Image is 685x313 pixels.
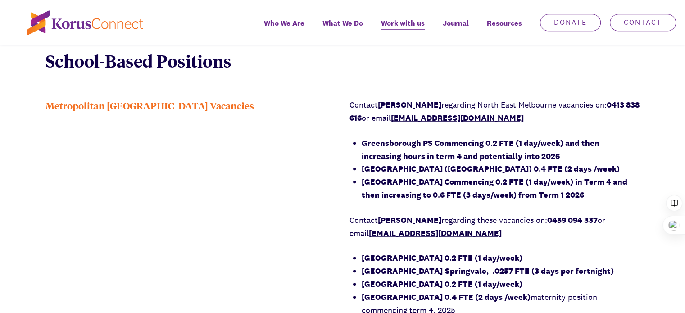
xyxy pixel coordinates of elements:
strong: Springvale, .0257 FTE (3 days per fortnight) [445,266,614,276]
a: [EMAIL_ADDRESS][DOMAIN_NAME] [391,113,524,123]
p: School-Based Positions [45,50,488,72]
a: Contact [610,14,676,31]
strong: [GEOGRAPHIC_DATA] Commencing 0.2 FTE (1 day/week) in Term 4 and then increasing to 0.6 FTE (3 day... [362,177,627,200]
a: Journal [434,13,478,45]
span: What We Do [322,17,363,30]
div: Resources [478,13,531,45]
a: What We Do [313,13,372,45]
a: [EMAIL_ADDRESS][DOMAIN_NAME] [369,228,502,238]
strong: 0413 838 616 [349,100,640,123]
span: Who We Are [264,17,304,30]
strong: Greensborough PS Commencing 0.2 FTE (1 day/week) and then increasing hours in term 4 and potentia... [362,138,599,161]
span: Journal [443,17,469,30]
a: Who We Are [255,13,313,45]
strong: [GEOGRAPHIC_DATA] ([GEOGRAPHIC_DATA]) 0.4 FTE (2 days /week) [362,163,620,174]
strong: 0459 094 337 [547,215,598,225]
strong: [GEOGRAPHIC_DATA] 0.2 FTE (1 day/week) [362,253,522,263]
strong: [GEOGRAPHIC_DATA] [362,266,443,276]
strong: [PERSON_NAME] [378,215,441,225]
p: Contact regarding North East Melbourne vacancies on: or email [349,99,640,125]
span: Work with us [381,17,425,30]
p: Contact regarding these vacancies on: or email [349,214,640,240]
a: Donate [540,14,601,31]
strong: [GEOGRAPHIC_DATA] 0.4 FTE (2 days /week) [362,292,531,302]
img: korus-connect%2Fc5177985-88d5-491d-9cd7-4a1febad1357_logo.svg [27,10,143,35]
a: Work with us [372,13,434,45]
strong: [GEOGRAPHIC_DATA] 0.2 FTE (1 day/week) [362,279,522,289]
strong: [PERSON_NAME] [378,100,441,110]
